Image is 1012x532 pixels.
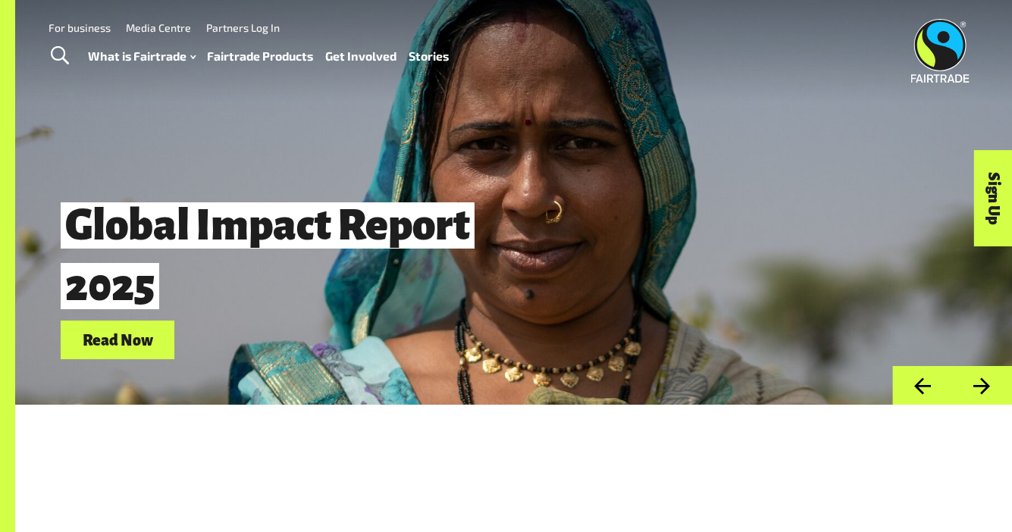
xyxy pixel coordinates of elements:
button: Previous [892,366,952,405]
span: Global Impact Report 2025 [61,202,475,309]
a: For business [49,21,111,34]
a: Toggle Search [41,37,78,75]
img: Fairtrade Australia New Zealand logo [911,19,970,83]
a: Get Involved [325,45,396,67]
a: Media Centre [126,21,191,34]
a: Partners Log In [206,21,280,34]
a: Fairtrade Products [207,45,313,67]
a: Read Now [61,321,174,359]
button: Next [952,366,1012,405]
a: Stories [409,45,449,67]
a: What is Fairtrade [88,45,196,67]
